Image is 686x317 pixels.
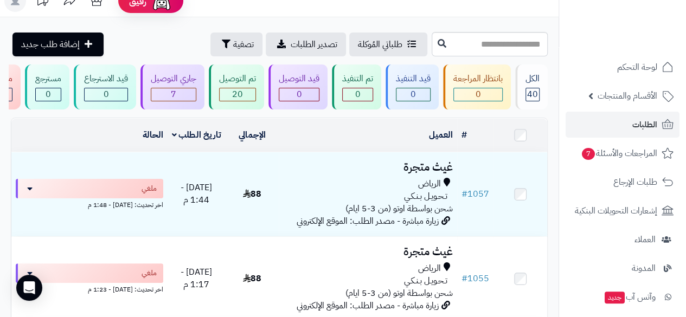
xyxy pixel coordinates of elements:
div: 0 [454,88,502,101]
a: طلباتي المُوكلة [349,33,427,56]
a: تم التنفيذ 0 [330,64,383,109]
span: جديد [605,292,625,303]
span: الرياض [418,262,441,275]
a: الحالة [143,128,163,141]
a: إشعارات التحويلات البنكية [566,198,679,224]
div: بانتظار المراجعة [453,73,503,85]
div: 0 [396,88,430,101]
span: تصدير الطلبات [291,38,337,51]
div: 20 [220,88,255,101]
a: تم التوصيل 20 [207,64,266,109]
span: زيارة مباشرة - مصدر الطلب: الموقع الإلكتروني [297,299,439,312]
span: 7 [581,147,595,160]
span: إضافة طلب جديد [21,38,80,51]
span: الطلبات [632,117,657,132]
button: تصفية [210,33,262,56]
div: اخر تحديث: [DATE] - 1:48 م [16,198,163,210]
a: مسترجع 0 [23,64,72,109]
a: العميل [429,128,453,141]
div: قيد التوصيل [279,73,319,85]
span: طلباتي المُوكلة [358,38,402,51]
span: الرياض [418,178,441,190]
div: تم التوصيل [219,73,256,85]
div: 0 [85,88,127,101]
span: تصفية [233,38,254,51]
a: المراجعات والأسئلة7 [566,140,679,166]
a: الكل40 [513,64,550,109]
span: تـحـويـل بـنـكـي [404,275,447,287]
h3: غيث متجرة [283,245,453,258]
div: 0 [36,88,61,101]
span: تـحـويـل بـنـكـي [404,190,447,203]
div: 0 [343,88,373,101]
a: # [461,128,467,141]
span: إشعارات التحويلات البنكية [575,203,657,218]
div: 0 [279,88,319,101]
div: تم التنفيذ [342,73,373,85]
span: 0 [297,88,302,101]
div: Open Intercom Messenger [16,275,42,301]
span: [DATE] - 1:17 م [181,266,212,291]
div: الكل [525,73,540,85]
span: ملغي [142,268,157,279]
span: # [461,187,467,200]
span: 40 [527,88,538,101]
span: المراجعات والأسئلة [581,146,657,161]
a: الإجمالي [239,128,266,141]
a: #1057 [461,187,489,200]
a: جاري التوصيل 7 [138,64,207,109]
a: قيد التوصيل 0 [266,64,330,109]
a: الطلبات [566,112,679,138]
div: مسترجع [35,73,61,85]
a: بانتظار المراجعة 0 [441,64,513,109]
div: 7 [151,88,196,101]
span: 0 [104,88,109,101]
img: logo-2.png [612,19,676,42]
a: قيد الاسترجاع 0 [72,64,138,109]
a: #1055 [461,272,489,285]
span: العملاء [634,232,656,247]
span: زيارة مباشرة - مصدر الطلب: الموقع الإلكتروني [297,215,439,228]
span: 7 [171,88,176,101]
a: تاريخ الطلب [172,128,221,141]
span: لوحة التحكم [617,60,657,75]
div: قيد التنفيذ [396,73,431,85]
a: تصدير الطلبات [266,33,346,56]
span: 0 [355,88,361,101]
span: ملغي [142,183,157,194]
h3: غيث متجرة [283,161,453,173]
span: المدونة [632,261,656,276]
a: العملاء [566,227,679,253]
span: 0 [476,88,481,101]
a: المدونة [566,255,679,281]
div: اخر تحديث: [DATE] - 1:23 م [16,283,163,294]
span: شحن بواسطة اوتو (من 3-5 ايام) [345,202,453,215]
span: [DATE] - 1:44 م [181,181,212,206]
span: شحن بواسطة اوتو (من 3-5 ايام) [345,287,453,300]
a: لوحة التحكم [566,54,679,80]
span: 88 [243,187,261,200]
span: وآتس آب [604,289,656,305]
span: 0 [46,88,51,101]
div: قيد الاسترجاع [84,73,128,85]
a: وآتس آبجديد [566,284,679,310]
span: # [461,272,467,285]
a: إضافة طلب جديد [12,33,104,56]
div: جاري التوصيل [151,73,196,85]
a: قيد التنفيذ 0 [383,64,441,109]
span: 0 [411,88,416,101]
span: 20 [232,88,243,101]
a: طلبات الإرجاع [566,169,679,195]
span: الأقسام والمنتجات [598,88,657,103]
span: 88 [243,272,261,285]
span: طلبات الإرجاع [613,174,657,190]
